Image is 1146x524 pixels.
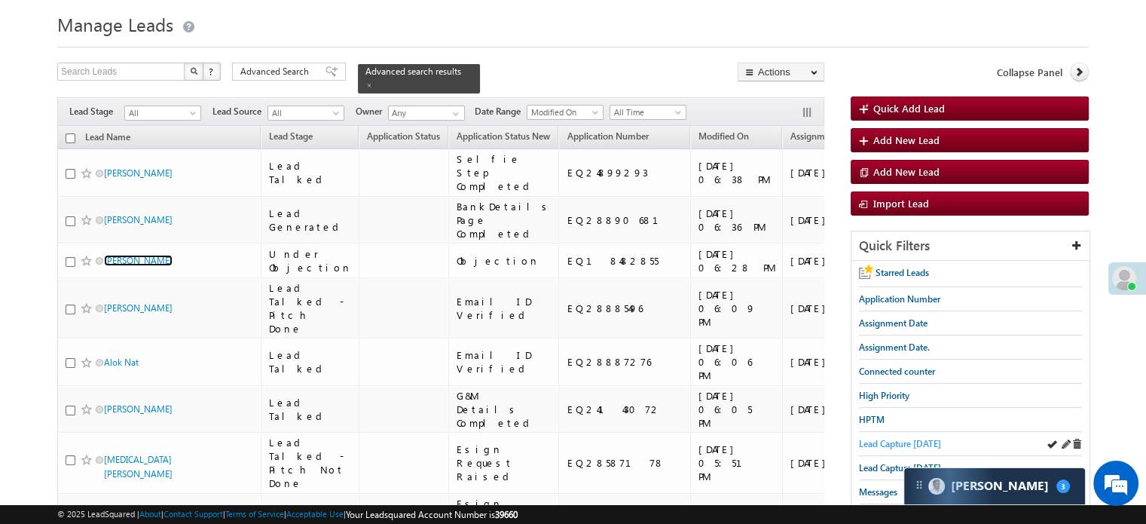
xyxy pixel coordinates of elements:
div: EQ24899293 [567,166,683,179]
div: Selfie Step Completed [457,152,552,193]
a: [PERSON_NAME] [104,167,173,179]
span: Assignment Date [859,317,927,329]
a: Lead Name [78,129,138,149]
div: [DATE] [790,213,860,227]
input: Check all records [66,133,75,143]
span: Lead Stage [69,105,124,118]
span: Application Status [367,130,440,142]
span: 39660 [495,509,518,520]
span: All Time [610,106,682,119]
span: Application Number [567,130,648,142]
span: All [125,106,197,120]
div: BankDetails Page Completed [457,200,552,241]
div: [DATE] 06:38 PM [698,159,775,186]
span: Modified On [698,130,749,142]
a: [PERSON_NAME] [104,214,173,225]
div: [DATE] [790,403,860,416]
span: Manage Leads [57,12,173,36]
a: Show All Items [445,106,463,121]
span: Advanced search results [365,66,461,77]
div: Chat with us now [78,79,253,99]
span: All [268,106,340,120]
a: All [267,106,344,121]
span: 3 [1056,480,1070,493]
span: Advanced Search [240,65,313,78]
em: Start Chat [205,410,274,431]
a: Assignment Date [783,128,866,148]
span: Owner [356,105,388,118]
span: Modified On [527,106,599,119]
a: Application Status New [449,128,558,148]
div: EQ28887276 [567,355,683,369]
span: Lead Source [212,105,267,118]
span: HPTM [859,414,885,425]
div: [DATE] 06:05 PM [698,389,775,430]
div: Lead Generated [269,207,352,234]
div: EQ24143072 [567,403,683,416]
div: [DATE] [790,302,860,315]
div: [DATE] [790,355,860,369]
div: [DATE] 06:28 PM [698,247,775,274]
div: Lead Talked [269,159,352,186]
span: © 2025 LeadSquared | | | | | [57,507,518,522]
div: Under Objection [269,247,352,274]
a: [PERSON_NAME] [104,255,173,266]
a: All Time [610,105,686,120]
span: Import Lead [873,197,929,210]
div: [DATE] [790,254,860,268]
span: Starred Leads [876,267,929,278]
span: Collapse Panel [997,66,1062,79]
div: [DATE] [790,456,860,470]
div: [DATE] [790,166,860,179]
span: Connected counter [859,366,935,377]
div: EQ28890681 [567,213,683,227]
span: Add New Lead [873,133,940,146]
a: [PERSON_NAME] [104,403,173,415]
textarea: Type your message and hit 'Enter' [20,139,275,397]
span: High Priority [859,390,909,401]
div: carter-dragCarter[PERSON_NAME]3 [903,467,1086,505]
span: Lead Stage [269,130,313,142]
div: Email ID Verified [457,348,552,375]
div: EQ28587178 [567,456,683,470]
div: Lead Talked [269,396,352,423]
span: Your Leadsquared Account Number is [346,509,518,520]
span: Quick Add Lead [873,102,945,115]
div: EQ18482855 [567,254,683,268]
span: ? [209,65,215,78]
span: Application Status New [457,130,550,142]
a: [MEDICAL_DATA][PERSON_NAME] [104,454,173,480]
a: Lead Stage [261,128,320,148]
span: Application Number [859,293,940,305]
a: About [139,509,161,519]
img: Search [190,67,197,75]
div: Objection [457,254,552,268]
span: Lead Capture [DATE] [859,462,941,473]
span: Lead Capture [DATE] [859,438,941,449]
div: [DATE] 05:51 PM [698,443,775,483]
a: Modified On [527,105,604,120]
div: Quick Filters [851,231,1089,261]
button: Actions [738,63,824,81]
div: Minimize live chat window [247,8,283,44]
input: Type to Search [388,106,465,121]
a: All [124,106,201,121]
div: [DATE] 06:09 PM [698,288,775,329]
div: Email ID Verified [457,295,552,322]
a: Terms of Service [225,509,284,519]
span: Assignment Date [790,130,859,142]
div: [DATE] 06:36 PM [698,207,775,234]
div: Lead Talked [269,348,352,375]
span: Messages [859,486,897,498]
span: Date Range [475,105,527,118]
div: Lead Talked - Pitch Not Done [269,436,352,490]
a: Alok Nat [104,357,139,368]
a: Contact Support [163,509,223,519]
img: d_60004797649_company_0_60004797649 [26,79,63,99]
div: [DATE] 06:06 PM [698,342,775,382]
a: Application Status [359,128,448,148]
div: Lead Talked - Pitch Done [269,281,352,336]
div: G&M Details Completed [457,389,552,430]
div: EQ28885496 [567,302,683,315]
a: Application Number [559,128,656,148]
